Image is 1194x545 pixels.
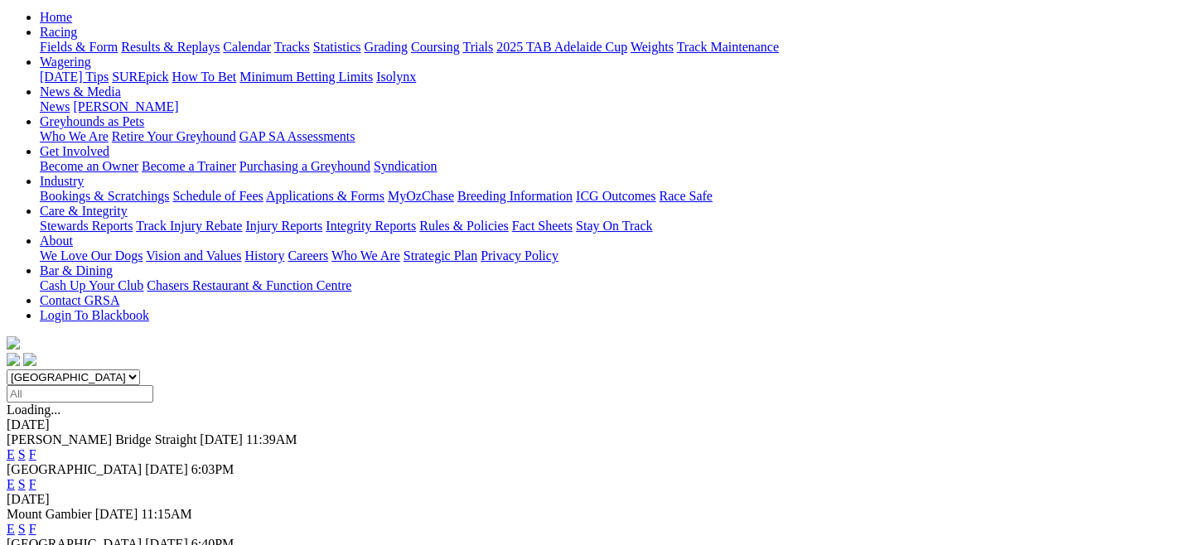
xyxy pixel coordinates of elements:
a: Weights [631,40,674,54]
a: Who We Are [331,248,400,263]
a: ICG Outcomes [576,189,655,203]
a: S [18,477,26,491]
a: Grading [365,40,408,54]
a: GAP SA Assessments [239,129,355,143]
a: Industry [40,174,84,188]
span: [DATE] [145,462,188,476]
img: facebook.svg [7,353,20,366]
div: Greyhounds as Pets [40,129,1187,144]
a: Track Maintenance [677,40,779,54]
a: MyOzChase [388,189,454,203]
a: Greyhounds as Pets [40,114,144,128]
a: Careers [288,248,328,263]
a: Racing [40,25,77,39]
span: 6:03PM [191,462,234,476]
a: Statistics [313,40,361,54]
a: F [29,477,36,491]
div: [DATE] [7,417,1187,432]
a: 2025 TAB Adelaide Cup [496,40,627,54]
span: [GEOGRAPHIC_DATA] [7,462,142,476]
a: F [29,522,36,536]
a: Breeding Information [457,189,573,203]
a: Login To Blackbook [40,308,149,322]
a: Retire Your Greyhound [112,129,236,143]
a: Syndication [374,159,437,173]
a: SUREpick [112,70,168,84]
div: Bar & Dining [40,278,1187,293]
a: Isolynx [376,70,416,84]
a: About [40,234,73,248]
a: Stay On Track [576,219,652,233]
a: Track Injury Rebate [136,219,242,233]
a: [PERSON_NAME] [73,99,178,113]
div: About [40,248,1187,263]
a: Become a Trainer [142,159,236,173]
a: Cash Up Your Club [40,278,143,292]
div: Racing [40,40,1187,55]
a: Fact Sheets [512,219,573,233]
span: [PERSON_NAME] Bridge Straight [7,432,196,446]
a: Strategic Plan [404,248,477,263]
a: Applications & Forms [266,189,384,203]
a: Who We Are [40,129,109,143]
a: Become an Owner [40,159,138,173]
a: E [7,522,15,536]
a: Minimum Betting Limits [239,70,373,84]
div: Wagering [40,70,1187,84]
a: Tracks [274,40,310,54]
a: Calendar [223,40,271,54]
a: Injury Reports [245,219,322,233]
input: Select date [7,385,153,403]
a: F [29,447,36,461]
a: Results & Replays [121,40,220,54]
img: logo-grsa-white.png [7,336,20,350]
a: Bar & Dining [40,263,113,277]
a: Home [40,10,72,24]
a: History [244,248,284,263]
a: E [7,447,15,461]
a: Fields & Form [40,40,118,54]
a: S [18,447,26,461]
a: Get Involved [40,144,109,158]
a: Coursing [411,40,460,54]
a: [DATE] Tips [40,70,109,84]
a: Contact GRSA [40,293,119,307]
a: Race Safe [659,189,712,203]
a: We Love Our Dogs [40,248,143,263]
a: News & Media [40,84,121,99]
a: Rules & Policies [419,219,509,233]
a: E [7,477,15,491]
a: Schedule of Fees [172,189,263,203]
a: Trials [462,40,493,54]
span: 11:39AM [246,432,297,446]
a: S [18,522,26,536]
a: Vision and Values [146,248,241,263]
a: Privacy Policy [481,248,558,263]
span: 11:15AM [141,507,192,521]
a: Bookings & Scratchings [40,189,169,203]
a: News [40,99,70,113]
a: Stewards Reports [40,219,133,233]
div: News & Media [40,99,1187,114]
span: Mount Gambier [7,507,92,521]
div: Care & Integrity [40,219,1187,234]
span: [DATE] [95,507,138,521]
div: Get Involved [40,159,1187,174]
img: twitter.svg [23,353,36,366]
a: How To Bet [172,70,237,84]
a: Integrity Reports [326,219,416,233]
div: Industry [40,189,1187,204]
a: Wagering [40,55,91,69]
div: [DATE] [7,492,1187,507]
span: Loading... [7,403,60,417]
a: Care & Integrity [40,204,128,218]
a: Purchasing a Greyhound [239,159,370,173]
span: [DATE] [200,432,243,446]
a: Chasers Restaurant & Function Centre [147,278,351,292]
